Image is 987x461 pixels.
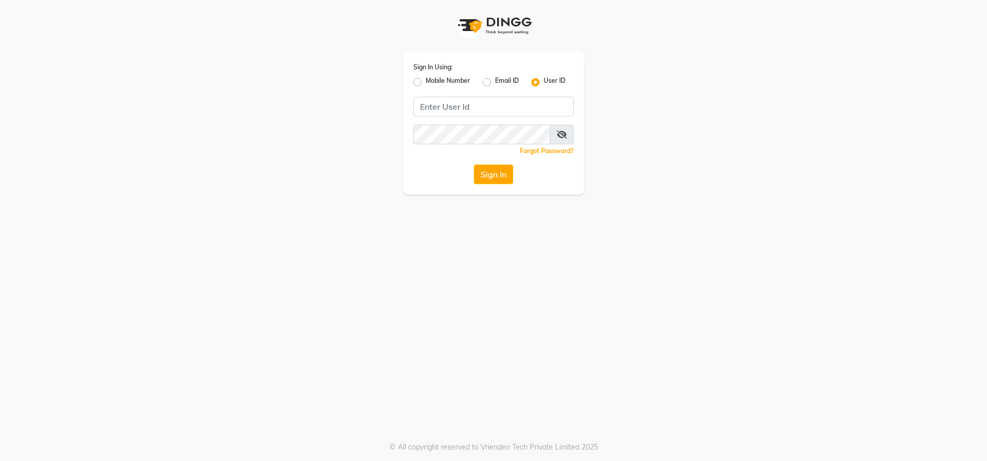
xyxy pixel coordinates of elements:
[452,10,535,41] img: logo1.svg
[426,76,470,88] label: Mobile Number
[544,76,565,88] label: User ID
[413,125,550,144] input: Username
[495,76,519,88] label: Email ID
[520,147,574,155] a: Forgot Password?
[474,165,513,184] button: Sign In
[413,97,574,116] input: Username
[413,63,453,72] label: Sign In Using:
